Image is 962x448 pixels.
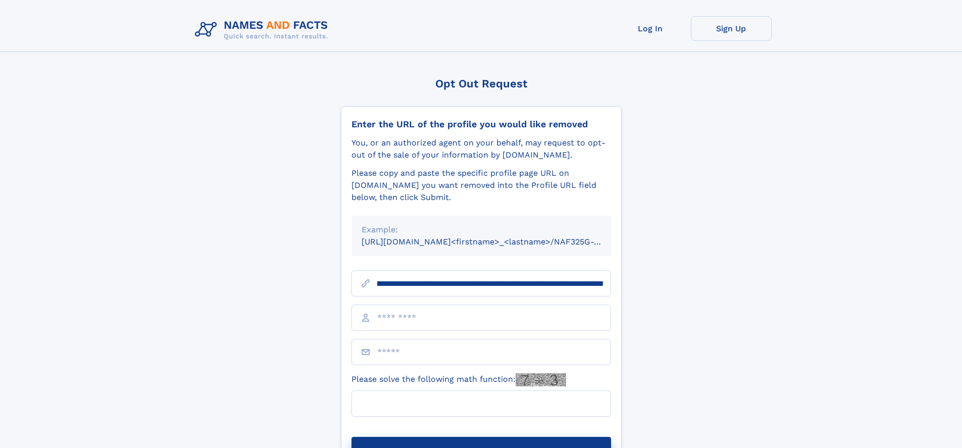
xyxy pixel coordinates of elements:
[610,16,691,41] a: Log In
[341,77,622,90] div: Opt Out Request
[191,16,336,43] img: Logo Names and Facts
[691,16,772,41] a: Sign Up
[351,373,566,386] label: Please solve the following math function:
[351,137,611,161] div: You, or an authorized agent on your behalf, may request to opt-out of the sale of your informatio...
[362,224,601,236] div: Example:
[351,167,611,204] div: Please copy and paste the specific profile page URL on [DOMAIN_NAME] you want removed into the Pr...
[362,237,630,246] small: [URL][DOMAIN_NAME]<firstname>_<lastname>/NAF325G-xxxxxxxx
[351,119,611,130] div: Enter the URL of the profile you would like removed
